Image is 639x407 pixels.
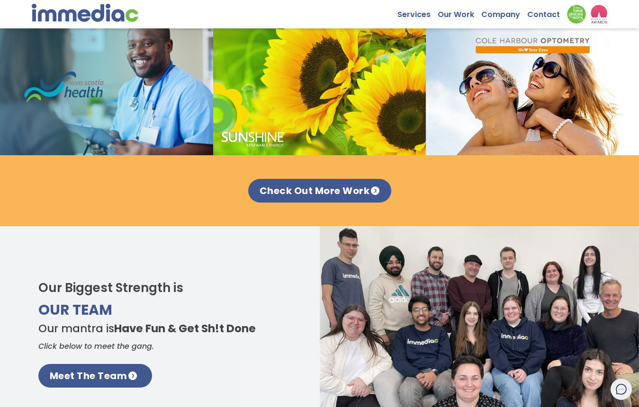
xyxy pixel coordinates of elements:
[38,279,296,296] h2: Our Biggest Strength is
[38,321,296,336] h4: Our mantra is
[114,321,256,336] strong: Have Fun & Get Sh!t Done
[38,303,296,317] h3: Our Team
[591,5,607,24] img: logo2_wea_nobg.webp
[397,5,438,19] a: Services
[567,5,586,24] img: Down
[32,4,138,22] img: immediac
[481,5,527,19] a: Company
[38,364,153,388] a: Meet The Team
[38,341,154,352] em: Click below to meet the gang.
[248,179,391,203] a: Check Out More Work
[527,5,567,19] a: Contact
[438,5,481,19] a: Our Work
